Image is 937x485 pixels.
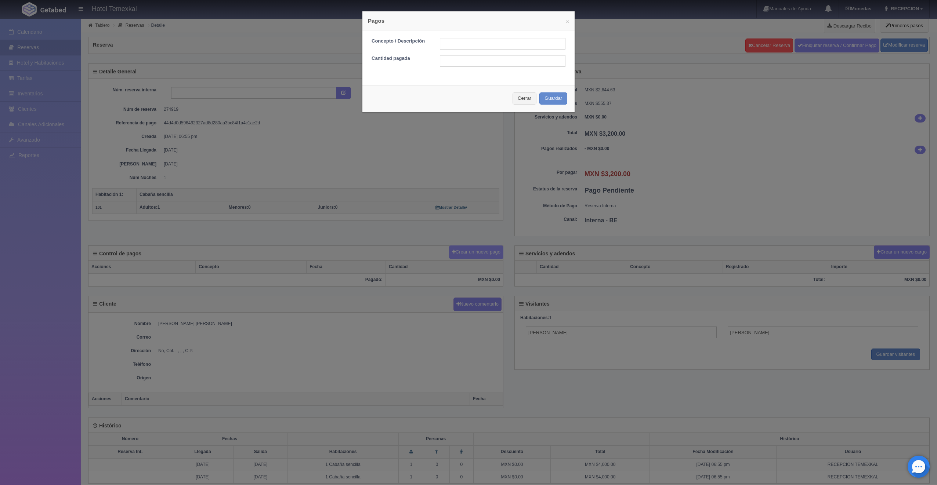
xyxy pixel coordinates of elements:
label: Concepto / Descripción [366,38,434,45]
button: × [566,19,569,24]
button: Cerrar [513,92,536,105]
button: Guardar [539,92,567,105]
h4: Pagos [368,17,569,25]
label: Cantidad pagada [366,55,434,62]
